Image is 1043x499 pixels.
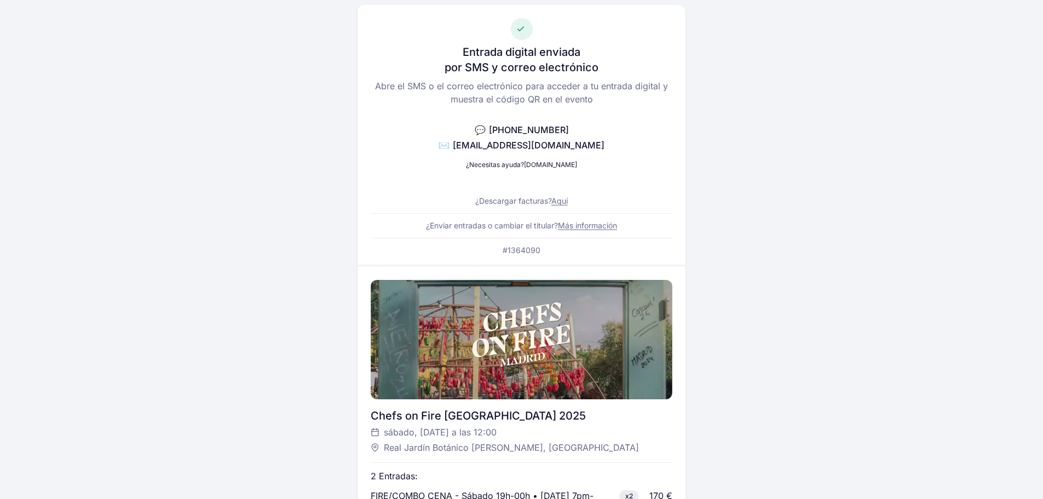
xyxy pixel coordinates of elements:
[453,140,604,151] span: [EMAIL_ADDRESS][DOMAIN_NAME]
[371,79,672,106] p: Abre el SMS o el correo electrónico para acceder a tu entrada digital y muestra el código QR en e...
[445,60,598,75] h3: por SMS y correo electrónico
[503,245,540,256] p: #1364090
[384,441,639,454] span: Real Jardín Botánico [PERSON_NAME], [GEOGRAPHIC_DATA]
[466,160,524,169] span: ¿Necesitas ayuda?
[475,124,486,135] span: 💬
[439,140,450,151] span: ✉️
[371,408,672,423] div: Chefs on Fire [GEOGRAPHIC_DATA] 2025
[551,196,568,205] a: Aquí
[384,426,497,439] span: sábado, [DATE] a las 12:00
[426,220,617,231] p: ¿Enviar entradas o cambiar el titular?
[463,44,580,60] h3: Entrada digital enviada
[489,124,569,135] span: [PHONE_NUMBER]
[371,469,418,483] p: 2 Entradas:
[524,160,577,169] a: [DOMAIN_NAME]
[558,221,617,230] a: Más información
[475,196,568,207] p: ¿Descargar facturas?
